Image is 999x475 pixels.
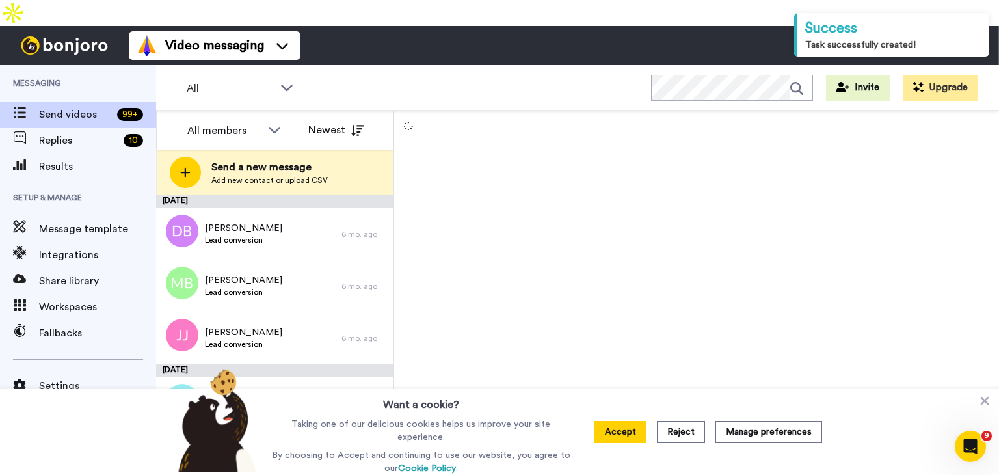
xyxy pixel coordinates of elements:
[16,36,113,55] img: bj-logo-header-white.svg
[981,431,992,441] span: 9
[955,431,986,462] iframe: Intercom live chat
[165,36,264,55] span: Video messaging
[269,418,574,444] p: Taking one of our delicious cookies helps us improve your site experience.
[715,421,822,443] button: Manage preferences
[826,75,890,101] button: Invite
[166,215,198,247] img: db.png
[341,333,387,344] div: 6 mo. ago
[903,75,978,101] button: Upgrade
[341,229,387,239] div: 6 mo. ago
[187,81,274,96] span: All
[205,235,282,245] span: Lead conversion
[805,38,981,51] div: Task successfully created!
[156,195,393,208] div: [DATE]
[117,108,143,121] div: 99 +
[211,175,328,185] span: Add new contact or upload CSV
[166,368,263,472] img: bear-with-cookie.png
[187,123,261,139] div: All members
[205,274,282,287] span: [PERSON_NAME]
[124,134,143,147] div: 10
[805,18,981,38] div: Success
[205,287,282,297] span: Lead conversion
[156,364,393,377] div: [DATE]
[39,133,118,148] span: Replies
[39,247,156,263] span: Integrations
[39,325,156,341] span: Fallbacks
[341,281,387,292] div: 6 mo. ago
[211,159,328,175] span: Send a new message
[657,421,705,443] button: Reject
[166,267,198,299] img: mb.png
[39,299,156,315] span: Workspaces
[383,389,459,413] h3: Want a cookie?
[137,35,157,56] img: vm-color.svg
[205,222,282,235] span: [PERSON_NAME]
[39,221,156,237] span: Message template
[299,117,373,143] button: Newest
[398,464,456,473] a: Cookie Policy
[594,421,646,443] button: Accept
[39,107,112,122] span: Send videos
[269,449,574,475] p: By choosing to Accept and continuing to use our website, you agree to our .
[39,378,156,394] span: Settings
[205,339,282,349] span: Lead conversion
[39,273,156,289] span: Share library
[39,159,156,174] span: Results
[205,326,282,339] span: [PERSON_NAME]
[166,319,198,351] img: jj.png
